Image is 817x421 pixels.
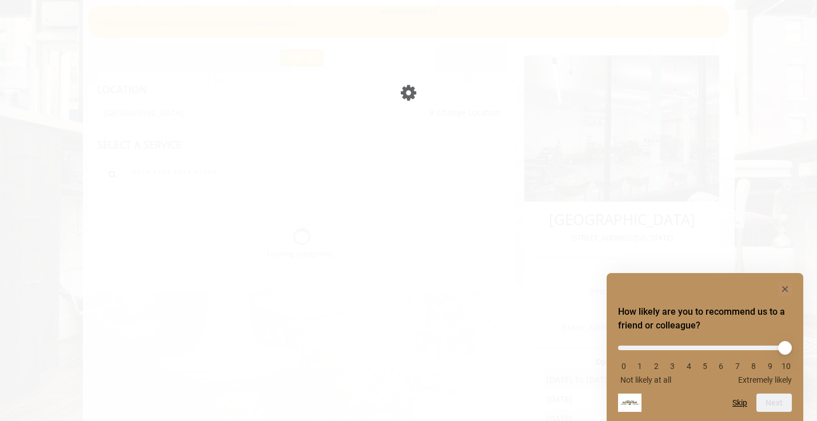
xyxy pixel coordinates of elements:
li: 4 [683,362,695,371]
li: 3 [667,362,678,371]
li: 5 [699,362,711,371]
div: How likely are you to recommend us to a friend or colleague? Select an option from 0 to 10, with ... [618,337,792,384]
li: 10 [780,362,792,371]
li: 1 [634,362,645,371]
li: 9 [764,362,776,371]
span: Not likely at all [620,375,671,384]
li: 8 [748,362,759,371]
li: 6 [715,362,727,371]
button: Hide survey [778,282,792,296]
button: Skip [732,398,747,407]
li: 7 [732,362,743,371]
div: How likely are you to recommend us to a friend or colleague? Select an option from 0 to 10, with ... [618,282,792,412]
h2: How likely are you to recommend us to a friend or colleague? Select an option from 0 to 10, with ... [618,305,792,332]
li: 2 [651,362,662,371]
li: 0 [618,362,629,371]
span: Extremely likely [738,375,792,384]
button: Next question [756,394,792,412]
